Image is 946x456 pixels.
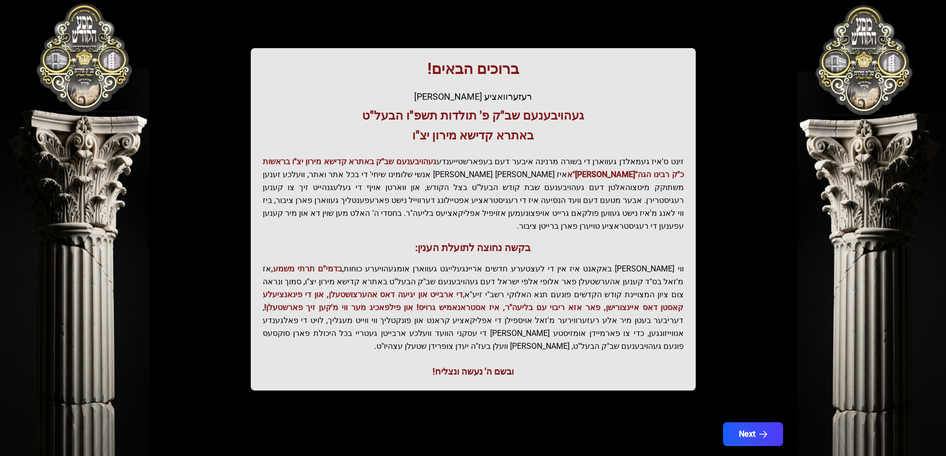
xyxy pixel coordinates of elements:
[263,241,684,255] h3: בקשה נחוצה לתועלת הענין:
[263,128,684,143] h3: באתרא קדישא מירון יצ"ו
[263,365,684,379] div: ובשם ה' נעשה ונצליח!
[723,422,783,446] button: Next
[263,157,684,179] span: געהויבענעם שב"ק באתרא קדישא מירון יצ"ו בראשות כ"ק רבינו הגה"[PERSON_NAME]"א
[263,262,684,353] p: ווי [PERSON_NAME] באקאנט איז אין די לעצטערע חדשים אריינגעלייגט געווארן אומגעהויערע כוחות, אז מ'זא...
[263,90,684,104] div: רעזערוואציע [PERSON_NAME]
[263,290,684,312] span: די ארבייט און יגיעה דאס אהערצושטעלן, און די פינאנציעלע קאסטן דאס איינצורישן, פאר אזא ריבוי עם בלי...
[271,264,342,273] span: בדמי"ם תרתי משמע,
[263,60,684,78] h1: ברוכים הבאים!
[263,155,684,233] p: זינט ס'איז געמאלדן געווארן די בשורה מרנינה איבער דעם בעפארשטייענדע איז [PERSON_NAME] [PERSON_NAME...
[263,108,684,124] h3: געהויבענעם שב"ק פ' תולדות תשפ"ו הבעל"ט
